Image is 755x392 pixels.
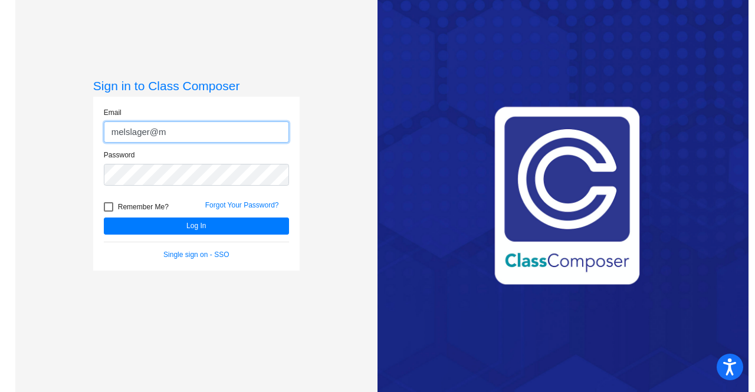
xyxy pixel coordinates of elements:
[104,150,135,160] label: Password
[93,78,300,93] h3: Sign in to Class Composer
[163,251,229,259] a: Single sign on - SSO
[118,200,169,214] span: Remember Me?
[104,218,289,235] button: Log In
[205,201,279,209] a: Forgot Your Password?
[104,107,122,118] label: Email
